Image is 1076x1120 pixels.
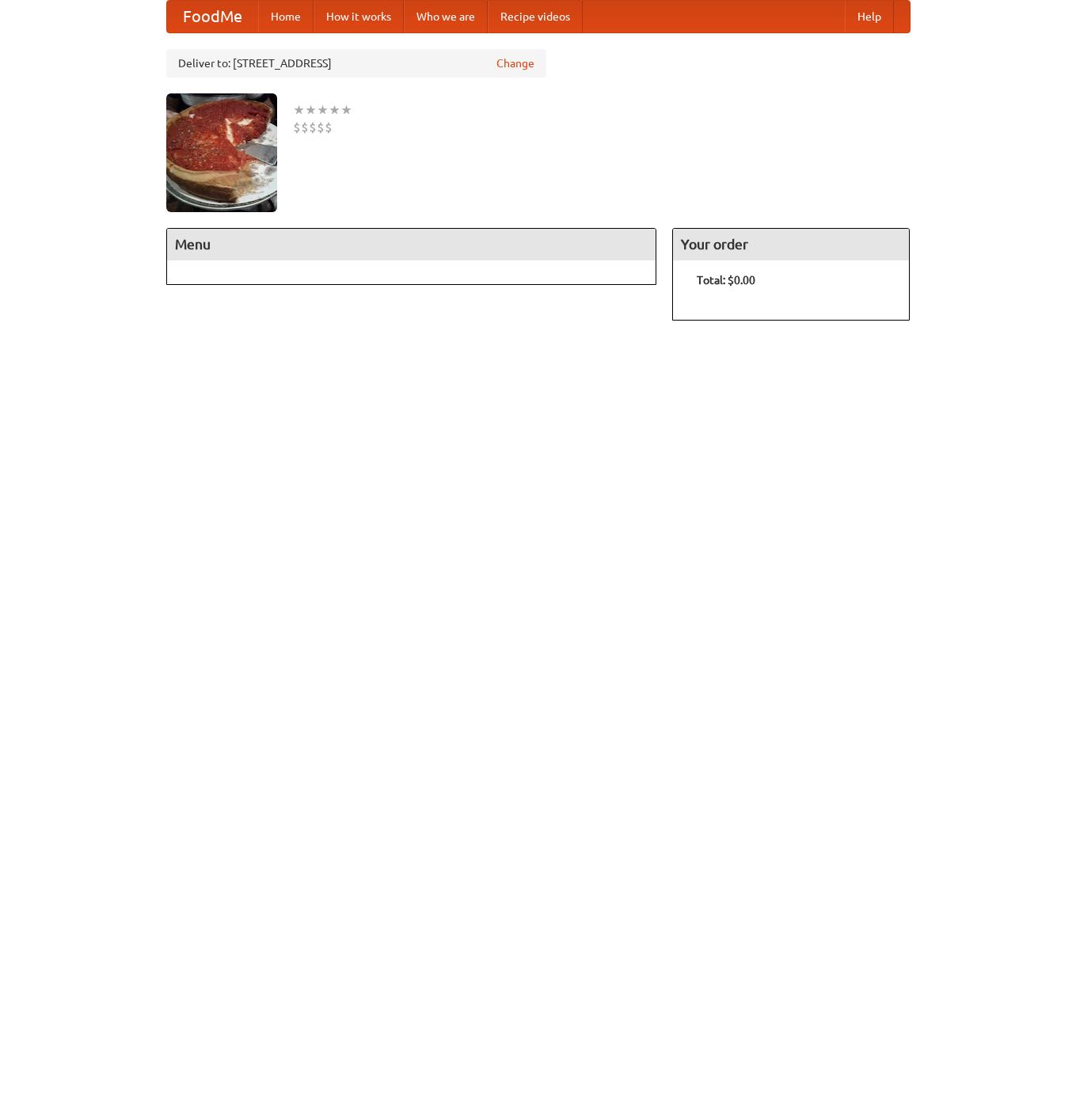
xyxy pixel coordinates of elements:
h4: Menu [167,229,656,260]
a: Change [496,55,534,71]
div: Deliver to: [STREET_ADDRESS] [166,49,546,78]
li: $ [309,119,317,136]
li: ★ [305,101,317,119]
img: angular.jpg [166,93,277,212]
li: $ [301,119,309,136]
li: $ [317,119,325,136]
h4: Your order [673,229,909,260]
a: Who we are [404,1,488,32]
a: Home [258,1,314,32]
li: ★ [329,101,340,119]
a: FoodMe [167,1,258,32]
li: ★ [293,101,305,119]
li: ★ [317,101,329,119]
li: $ [325,119,333,136]
li: ★ [340,101,352,119]
b: Total: $0.00 [697,274,755,287]
a: How it works [314,1,404,32]
a: Recipe videos [488,1,583,32]
li: $ [293,119,301,136]
a: Help [845,1,894,32]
